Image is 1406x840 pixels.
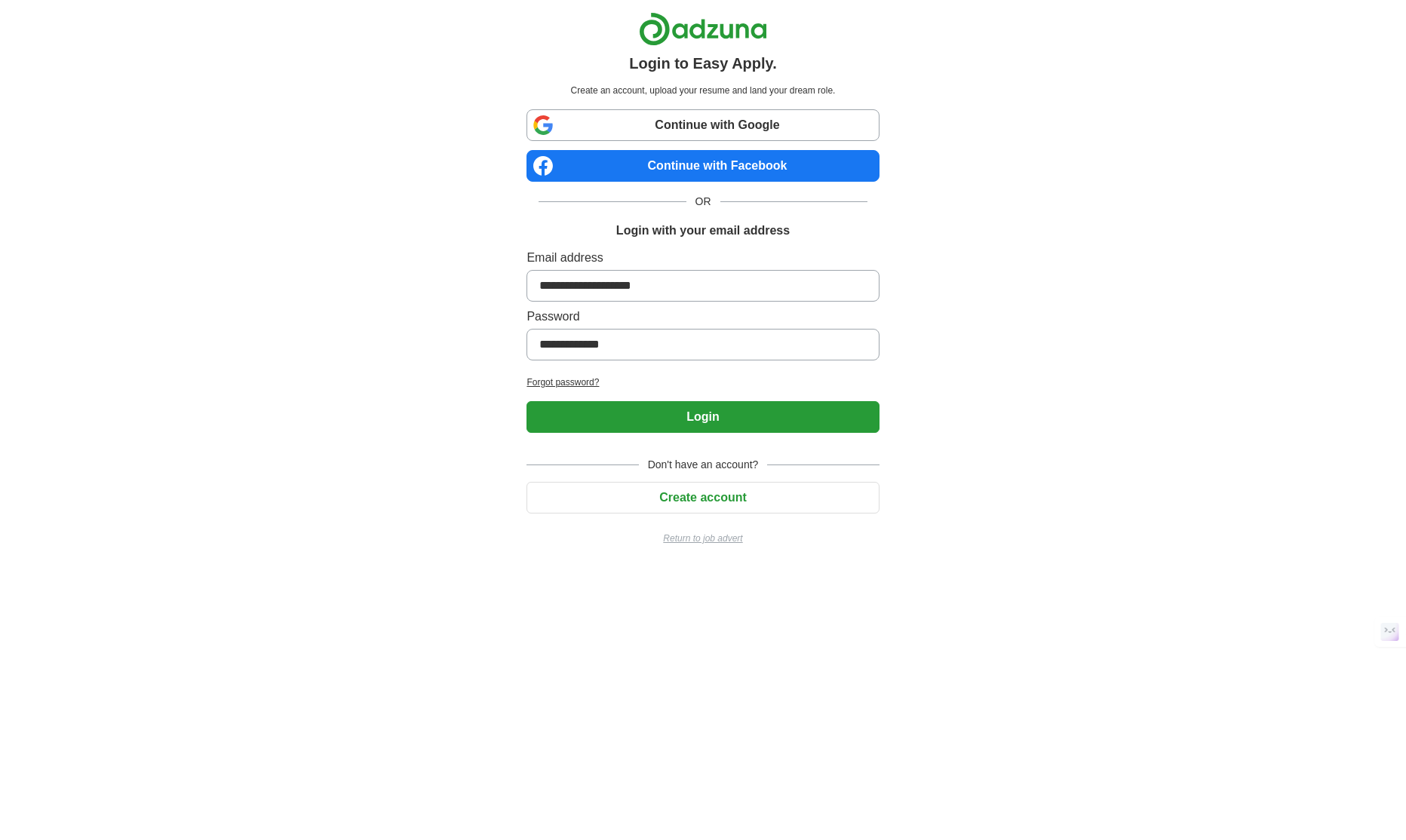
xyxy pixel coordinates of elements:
[526,482,879,514] button: Create account
[526,308,879,326] label: Password
[526,376,879,389] a: Forgot password?
[526,150,879,182] a: Continue with Facebook
[526,532,879,545] a: Return to job advert
[530,84,876,97] p: Create an account, upload your resume and land your dream role.
[526,109,879,141] a: Continue with Google
[526,491,879,504] a: Create account
[629,52,777,75] h1: Login to Easy Apply.
[686,194,720,210] span: OR
[526,401,879,433] button: Login
[639,12,767,46] img: Adzuna logo
[526,249,879,267] label: Email address
[639,457,768,473] span: Don't have an account?
[616,222,790,240] h1: Login with your email address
